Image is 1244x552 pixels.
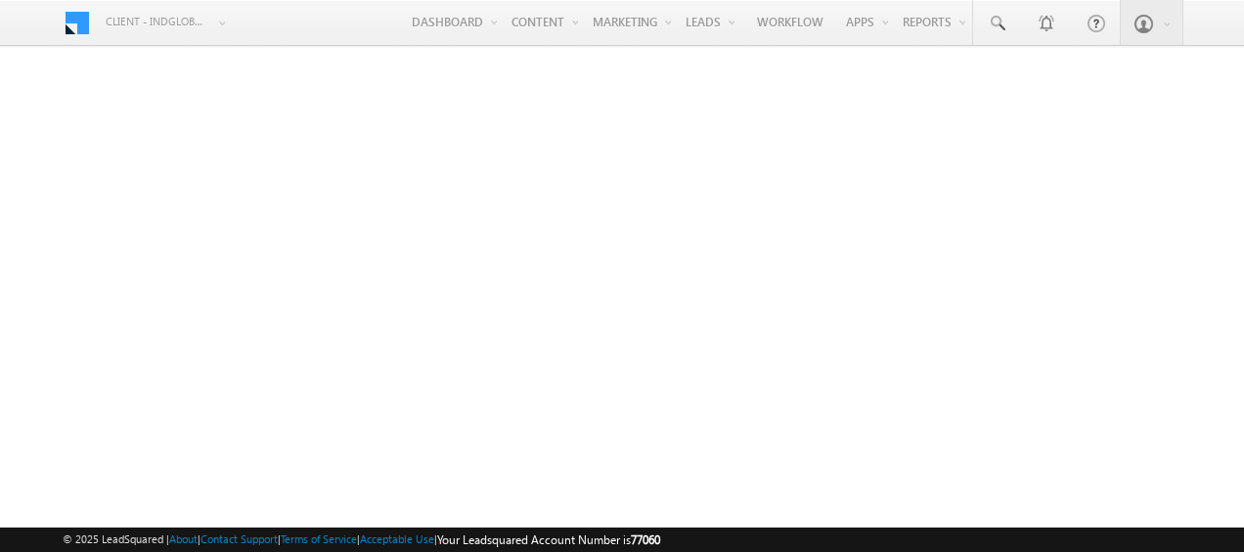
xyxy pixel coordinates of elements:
a: Contact Support [200,532,278,545]
a: Terms of Service [281,532,357,545]
a: About [169,532,198,545]
span: © 2025 LeadSquared | | | | | [63,530,660,549]
span: Client - indglobal1 (77060) [106,12,208,31]
a: Acceptable Use [360,532,434,545]
span: Your Leadsquared Account Number is [437,532,660,547]
span: 77060 [631,532,660,547]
